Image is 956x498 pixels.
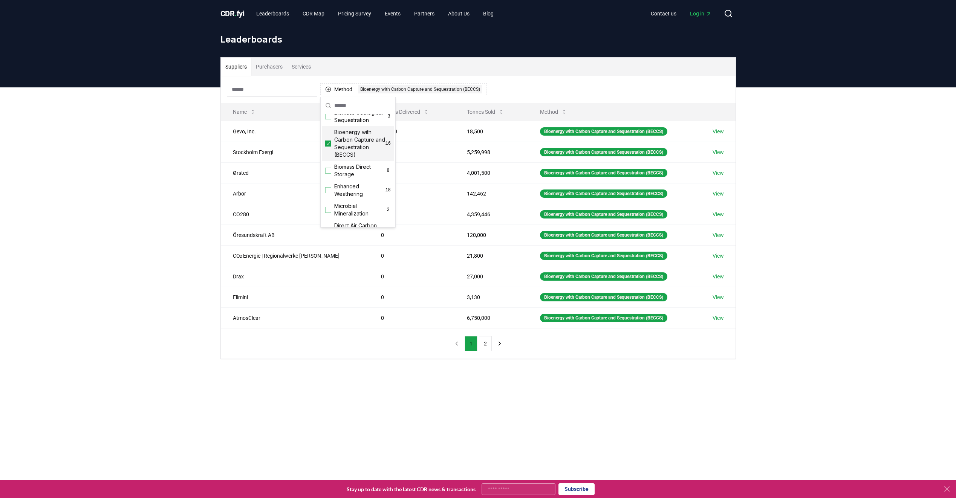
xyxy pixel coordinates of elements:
span: Biomass Direct Storage [334,163,385,178]
td: 18,500 [455,121,528,142]
td: CO₂ Energie | Regionalwerke [PERSON_NAME] [221,245,369,266]
td: 4,001,500 [455,162,528,183]
td: Öresundskraft AB [221,225,369,245]
a: CDR Map [297,7,330,20]
td: 120,000 [455,225,528,245]
a: View [713,231,724,239]
td: 0 [369,307,455,328]
td: 0 [369,142,455,162]
a: Partners [408,7,441,20]
span: Log in [690,10,712,17]
a: Pricing Survey [332,7,377,20]
div: Bioenergy with Carbon Capture and Sequestration (BECCS) [540,148,667,156]
span: Microbial Mineralization [334,202,385,217]
a: View [713,169,724,177]
td: 18,500 [369,121,455,142]
a: About Us [442,7,476,20]
a: View [713,211,724,218]
button: MethodBioenergy with Carbon Capture and Sequestration (BECCS) [320,83,487,95]
span: 16 [385,141,391,147]
td: Gevo, Inc. [221,121,369,142]
div: Bioenergy with Carbon Capture and Sequestration (BECCS) [540,314,667,322]
a: Leaderboards [250,7,295,20]
td: 0 [369,162,455,183]
div: Bioenergy with Carbon Capture and Sequestration (BECCS) [540,272,667,281]
span: Biomass Geological Sequestration [334,109,387,124]
td: 4,359,446 [455,204,528,225]
div: Bioenergy with Carbon Capture and Sequestration (BECCS) [540,210,667,218]
td: 0 [369,225,455,245]
div: Bioenergy with Carbon Capture and Sequestration (BECCS) [540,189,667,198]
a: View [713,293,724,301]
td: 142,462 [455,183,528,204]
button: Services [287,58,315,76]
td: 0 [369,183,455,204]
a: View [713,314,724,322]
span: 3 [387,113,391,119]
td: 0 [369,287,455,307]
button: 2 [479,336,492,351]
td: 0 [369,245,455,266]
td: Elimini [221,287,369,307]
a: View [713,252,724,260]
nav: Main [250,7,500,20]
a: Blog [477,7,500,20]
a: View [713,128,724,135]
button: Tonnes Sold [461,104,510,119]
td: Stockholm Exergi [221,142,369,162]
td: 27,000 [455,266,528,287]
a: Log in [684,7,718,20]
span: Bioenergy with Carbon Capture and Sequestration (BECCS) [334,128,385,159]
td: 5,259,998 [455,142,528,162]
span: Enhanced Weathering [334,183,385,198]
td: CO280 [221,204,369,225]
a: View [713,148,724,156]
div: Bioenergy with Carbon Capture and Sequestration (BECCS) [540,127,667,136]
td: 6,750,000 [455,307,528,328]
nav: Main [645,7,718,20]
div: Bioenergy with Carbon Capture and Sequestration (BECCS) [540,231,667,239]
div: Bioenergy with Carbon Capture and Sequestration (BECCS) [540,252,667,260]
a: Events [379,7,407,20]
td: 3,130 [455,287,528,307]
td: Ørsted [221,162,369,183]
button: Purchasers [251,58,287,76]
td: 21,800 [455,245,528,266]
span: Direct Air Carbon Capture and Sequestration (DACCS) [334,222,385,252]
a: CDR.fyi [220,8,245,19]
button: Suppliers [221,58,251,76]
button: Tonnes Delivered [375,104,435,119]
a: View [713,273,724,280]
div: Bioenergy with Carbon Capture and Sequestration (BECCS) [540,293,667,301]
button: 1 [465,336,477,351]
span: CDR fyi [220,9,245,18]
span: 8 [385,168,391,174]
a: View [713,190,724,197]
span: . [234,9,237,18]
h1: Leaderboards [220,33,736,45]
button: Method [534,104,573,119]
td: Drax [221,266,369,287]
td: AtmosClear [221,307,369,328]
td: 0 [369,204,455,225]
div: Bioenergy with Carbon Capture and Sequestration (BECCS) [358,85,482,93]
span: 18 [385,187,391,193]
button: Name [227,104,262,119]
td: 0 [369,266,455,287]
button: next page [493,336,506,351]
td: Arbor [221,183,369,204]
div: Bioenergy with Carbon Capture and Sequestration (BECCS) [540,169,667,177]
span: 2 [385,207,391,213]
a: Contact us [645,7,682,20]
